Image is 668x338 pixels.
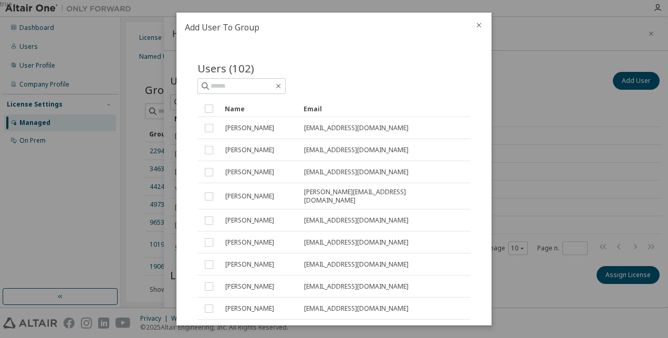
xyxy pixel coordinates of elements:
span: [PERSON_NAME] [225,146,274,154]
span: [EMAIL_ADDRESS][DOMAIN_NAME] [304,304,409,313]
span: [PERSON_NAME][EMAIL_ADDRESS][DOMAIN_NAME] [304,188,452,205]
button: close [475,21,483,29]
span: [PERSON_NAME] [225,168,274,176]
span: [EMAIL_ADDRESS][DOMAIN_NAME] [304,216,409,225]
div: Name [225,100,295,117]
span: [PERSON_NAME] [225,282,274,291]
span: [PERSON_NAME] [225,304,274,313]
div: Email [304,100,453,117]
span: [EMAIL_ADDRESS][DOMAIN_NAME] [304,124,409,132]
span: [EMAIL_ADDRESS][DOMAIN_NAME] [304,168,409,176]
span: [EMAIL_ADDRESS][DOMAIN_NAME] [304,260,409,269]
span: [PERSON_NAME] [225,216,274,225]
span: Users (102) [197,61,254,76]
span: [PERSON_NAME] [225,238,274,247]
span: [PERSON_NAME] [225,192,274,200]
span: [EMAIL_ADDRESS][DOMAIN_NAME] [304,238,409,247]
span: [EMAIL_ADDRESS][DOMAIN_NAME] [304,146,409,154]
span: [EMAIL_ADDRESS][DOMAIN_NAME] [304,282,409,291]
span: [PERSON_NAME] [225,124,274,132]
span: [PERSON_NAME] [225,260,274,269]
h2: Add User To Group [176,13,466,42]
